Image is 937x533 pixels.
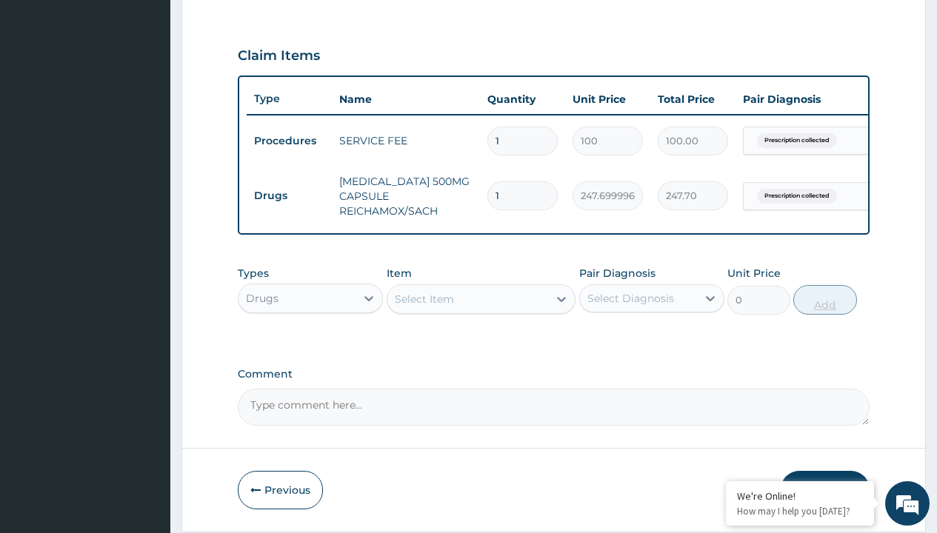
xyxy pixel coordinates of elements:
textarea: Type your message and hit 'Enter' [7,366,282,418]
h3: Claim Items [238,48,320,64]
p: How may I help you today? [737,505,863,517]
div: Select Item [395,292,454,306]
span: Prescription collected [757,133,837,148]
td: [MEDICAL_DATA] 500MG CAPSULE REICHAMOX/SACH [332,167,480,226]
th: Name [332,84,480,114]
button: Previous [238,471,323,509]
button: Add [793,285,856,315]
td: SERVICE FEE [332,126,480,155]
th: Pair Diagnosis [736,84,898,114]
th: Type [247,85,332,113]
th: Total Price [650,84,736,114]
label: Types [238,267,269,280]
button: Submit [781,471,870,509]
label: Item [387,266,412,281]
span: Prescription collected [757,189,837,204]
th: Quantity [480,84,565,114]
td: Drugs [247,182,332,209]
img: d_794563401_company_1708531726252_794563401 [27,74,60,111]
div: Chat with us now [77,83,249,102]
span: We're online! [86,167,204,317]
label: Comment [238,368,870,381]
div: Drugs [246,291,279,306]
label: Pair Diagnosis [579,266,656,281]
div: Minimize live chat window [243,7,279,43]
label: Unit Price [727,266,781,281]
div: Select Diagnosis [587,291,674,306]
td: Procedures [247,127,332,155]
th: Unit Price [565,84,650,114]
div: We're Online! [737,489,863,503]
